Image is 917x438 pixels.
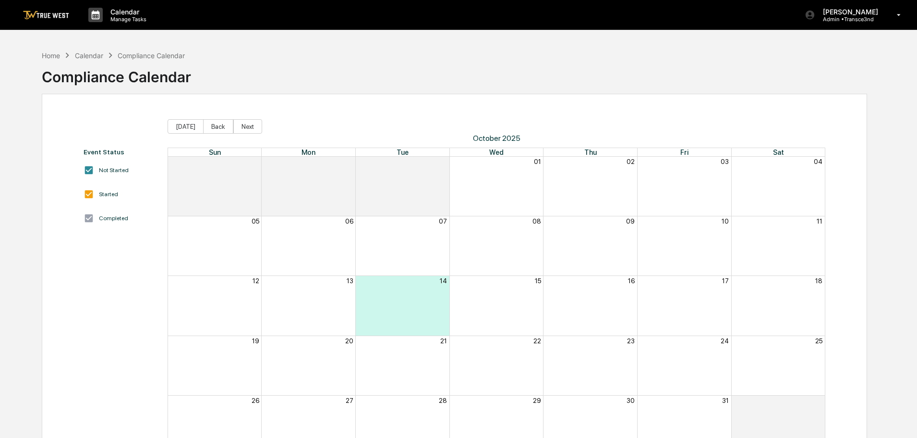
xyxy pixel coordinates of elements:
[209,148,221,156] span: Sun
[347,277,353,285] button: 13
[103,8,151,16] p: Calendar
[817,217,822,225] button: 11
[533,337,541,345] button: 22
[489,148,504,156] span: Wed
[721,337,729,345] button: 24
[680,148,688,156] span: Fri
[345,337,353,345] button: 20
[534,158,541,165] button: 01
[440,337,447,345] button: 21
[23,11,69,20] img: logo
[84,148,158,156] div: Event Status
[439,397,447,404] button: 28
[627,337,635,345] button: 23
[75,51,103,60] div: Calendar
[533,397,541,404] button: 29
[302,148,315,156] span: Mon
[628,277,635,285] button: 16
[773,148,784,156] span: Sat
[253,277,259,285] button: 12
[532,217,541,225] button: 08
[440,277,447,285] button: 14
[535,277,541,285] button: 15
[815,8,883,16] p: [PERSON_NAME]
[722,217,729,225] button: 10
[99,215,128,222] div: Completed
[346,397,353,404] button: 27
[439,217,447,225] button: 07
[42,61,191,86] div: Compliance Calendar
[627,158,635,165] button: 02
[252,397,259,404] button: 26
[439,158,447,165] button: 30
[168,119,204,134] button: [DATE]
[815,397,822,404] button: 01
[721,158,729,165] button: 03
[397,148,409,156] span: Tue
[42,51,60,60] div: Home
[168,134,826,143] span: October 2025
[815,337,822,345] button: 25
[103,16,151,23] p: Manage Tasks
[627,397,635,404] button: 30
[203,119,233,134] button: Back
[815,16,883,23] p: Admin • Transce3nd
[99,167,129,174] div: Not Started
[814,158,822,165] button: 04
[584,148,597,156] span: Thu
[345,217,353,225] button: 06
[815,277,822,285] button: 18
[118,51,185,60] div: Compliance Calendar
[626,217,635,225] button: 09
[722,397,729,404] button: 31
[252,217,259,225] button: 05
[99,191,118,198] div: Started
[252,337,259,345] button: 19
[722,277,729,285] button: 17
[345,158,353,165] button: 29
[251,158,259,165] button: 28
[233,119,262,134] button: Next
